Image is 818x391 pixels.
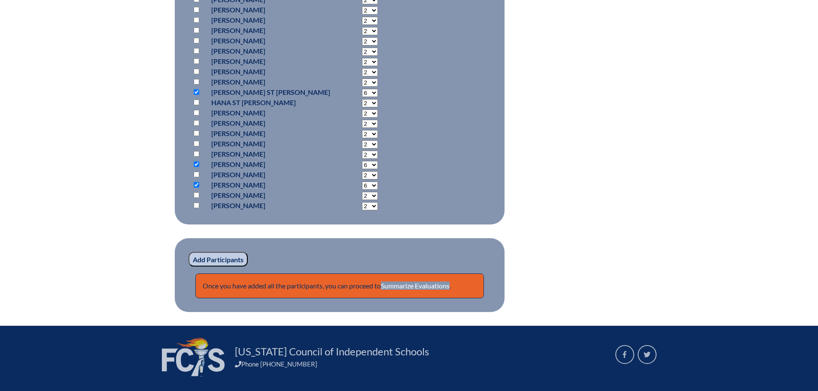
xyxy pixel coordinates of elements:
[211,67,330,77] p: [PERSON_NAME]
[211,139,330,149] p: [PERSON_NAME]
[211,56,330,67] p: [PERSON_NAME]
[211,159,330,170] p: [PERSON_NAME]
[231,345,432,358] a: [US_STATE] Council of Independent Schools
[211,36,330,46] p: [PERSON_NAME]
[211,118,330,128] p: [PERSON_NAME]
[211,25,330,36] p: [PERSON_NAME]
[211,180,330,190] p: [PERSON_NAME]
[162,338,225,376] img: FCIS_logo_white
[211,46,330,56] p: [PERSON_NAME]
[211,87,330,97] p: [PERSON_NAME] St [PERSON_NAME]
[211,5,330,15] p: [PERSON_NAME]
[235,360,605,368] div: Phone [PHONE_NUMBER]
[195,273,484,298] p: Once you have added all the participants, you can proceed to .
[381,282,450,290] a: Summarize Evaluations
[211,97,330,108] p: Hana St [PERSON_NAME]
[211,77,330,87] p: [PERSON_NAME]
[211,128,330,139] p: [PERSON_NAME]
[211,108,330,118] p: [PERSON_NAME]
[211,200,330,211] p: [PERSON_NAME]
[211,170,330,180] p: [PERSON_NAME]
[189,252,248,267] input: Add Participants
[211,15,330,25] p: [PERSON_NAME]
[211,190,330,200] p: [PERSON_NAME]
[211,149,330,159] p: [PERSON_NAME]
